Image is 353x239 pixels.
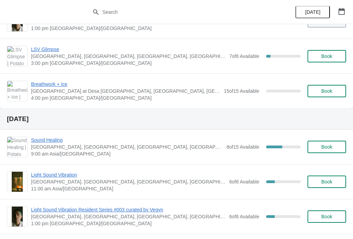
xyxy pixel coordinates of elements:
span: [GEOGRAPHIC_DATA], [GEOGRAPHIC_DATA], [GEOGRAPHIC_DATA], [GEOGRAPHIC_DATA], [GEOGRAPHIC_DATA] [31,143,223,150]
span: 3:00 pm [GEOGRAPHIC_DATA]/[GEOGRAPHIC_DATA] [31,60,226,67]
img: Light Sound Vibration | Potato Head Suites & Studios, Jalan Petitenget, Seminyak, Badung Regency,... [12,172,23,192]
span: Book [321,214,332,219]
button: Book [307,210,346,223]
img: Breathwork + Ice | Potato Head Studios at Desa Potato Head, Jalan Petitenget, Seminyak, Badung Re... [7,81,27,101]
button: Book [307,176,346,188]
span: 11:00 am Asia/[GEOGRAPHIC_DATA] [31,185,226,192]
span: Book [321,179,332,185]
span: Book [321,144,332,150]
span: Book [321,53,332,59]
button: [DATE] [295,6,330,18]
span: [GEOGRAPHIC_DATA], [GEOGRAPHIC_DATA], [GEOGRAPHIC_DATA], [GEOGRAPHIC_DATA], [GEOGRAPHIC_DATA] [31,53,226,60]
span: [DATE] [305,9,320,15]
span: Light Sound Vibration [31,171,226,178]
span: 7 of 8 Available [229,53,259,59]
span: 6 of 8 Available [229,214,259,219]
span: 1:00 pm [GEOGRAPHIC_DATA]/[GEOGRAPHIC_DATA] [31,220,226,227]
span: [GEOGRAPHIC_DATA], [GEOGRAPHIC_DATA], [GEOGRAPHIC_DATA], [GEOGRAPHIC_DATA], [GEOGRAPHIC_DATA] [31,178,226,185]
span: 8 of 15 Available [226,144,259,150]
span: 9:00 am Asia/[GEOGRAPHIC_DATA] [31,150,223,157]
span: Sound Healing [31,137,223,143]
input: Search [102,6,265,18]
span: 1:00 pm [GEOGRAPHIC_DATA]/[GEOGRAPHIC_DATA] [31,25,226,32]
span: [GEOGRAPHIC_DATA], [GEOGRAPHIC_DATA], [GEOGRAPHIC_DATA], [GEOGRAPHIC_DATA], [GEOGRAPHIC_DATA] [31,213,226,220]
span: 15 of 15 Available [224,88,259,94]
button: Book [307,141,346,153]
img: Light Sound Vibration Resident Series #003 curated by Vegyn | Potato Head Suites & Studios, Jalan... [12,207,23,227]
span: 4:00 pm [GEOGRAPHIC_DATA]/[GEOGRAPHIC_DATA] [31,94,220,101]
span: Breathwork + Ice [31,81,220,88]
span: LSV Glimpse [31,46,226,53]
span: Book [321,88,332,94]
img: LSV Glimpse | Potato Head Suites & Studios, Jalan Petitenget, Seminyak, Badung Regency, Bali, Ind... [7,46,27,66]
span: [GEOGRAPHIC_DATA] at Desa [GEOGRAPHIC_DATA], [GEOGRAPHIC_DATA], [GEOGRAPHIC_DATA], [GEOGRAPHIC_DA... [31,88,220,94]
span: 6 of 8 Available [229,179,259,185]
span: Light Sound Vibration Resident Series #003 curated by Vegyn [31,206,226,213]
button: Book [307,50,346,62]
h2: [DATE] [7,116,346,122]
img: Sound Healing | Potato Head Suites & Studios, Jalan Petitenget, Seminyak, Badung Regency, Bali, I... [7,137,27,157]
button: Book [307,85,346,97]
